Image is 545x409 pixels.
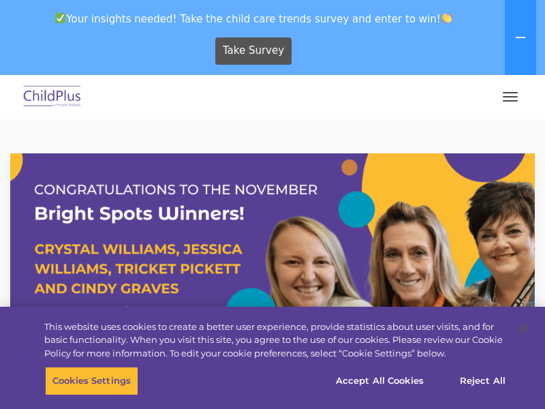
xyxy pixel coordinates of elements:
[441,13,452,23] img: 👏
[5,5,502,32] span: Your insights needed! Take the child care trends survey and enter to win!
[44,320,507,361] div: This website uses cookies to create a better user experience, provide statistics about user visit...
[20,81,84,113] img: ChildPlus by Procare Solutions
[55,13,65,23] img: ✅
[223,39,284,63] span: Take Survey
[328,367,431,395] button: Accept All Cookies
[215,37,292,65] a: Take Survey
[508,314,538,344] button: Close
[45,367,138,395] button: Cookies Settings
[440,367,525,395] button: Reject All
